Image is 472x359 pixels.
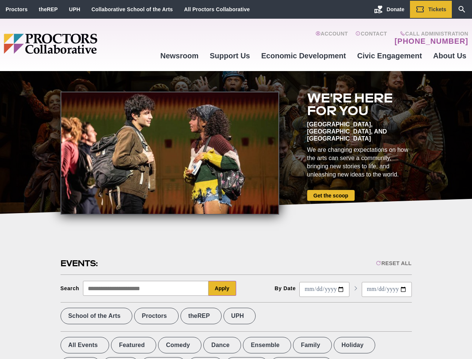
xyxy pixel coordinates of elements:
a: UPH [69,6,80,12]
a: All Proctors Collaborative [184,6,250,12]
a: Collaborative School of the Arts [92,6,173,12]
a: About Us [428,46,472,66]
div: Reset All [376,260,411,266]
label: theREP [181,308,222,324]
label: Dance [203,337,241,353]
img: Proctors logo [4,34,155,54]
a: Support Us [204,46,256,66]
h2: Events: [61,258,99,269]
label: School of the Arts [61,308,132,324]
a: Proctors [6,6,28,12]
a: Get the scoop [307,190,355,201]
span: Donate [387,6,404,12]
a: Civic Engagement [352,46,428,66]
label: Holiday [334,337,375,353]
label: Comedy [158,337,201,353]
a: theREP [39,6,58,12]
a: Search [452,1,472,18]
h2: We're here for you [307,92,412,117]
span: Call Administration [392,31,468,37]
a: Economic Development [256,46,352,66]
button: Apply [209,281,236,296]
div: By Date [275,285,296,291]
div: We are changing expectations on how the arts can serve a community, bringing new stories to life,... [307,146,412,179]
span: Tickets [428,6,446,12]
a: [PHONE_NUMBER] [395,37,468,46]
a: Donate [368,1,410,18]
div: Search [61,285,80,291]
label: Family [293,337,332,353]
label: All Events [61,337,109,353]
label: Proctors [134,308,179,324]
a: Newsroom [155,46,204,66]
label: Ensemble [243,337,291,353]
a: Account [315,31,348,46]
div: [GEOGRAPHIC_DATA], [GEOGRAPHIC_DATA], and [GEOGRAPHIC_DATA] [307,121,412,142]
label: UPH [223,308,256,324]
label: Featured [111,337,156,353]
a: Tickets [410,1,452,18]
a: Contact [355,31,387,46]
